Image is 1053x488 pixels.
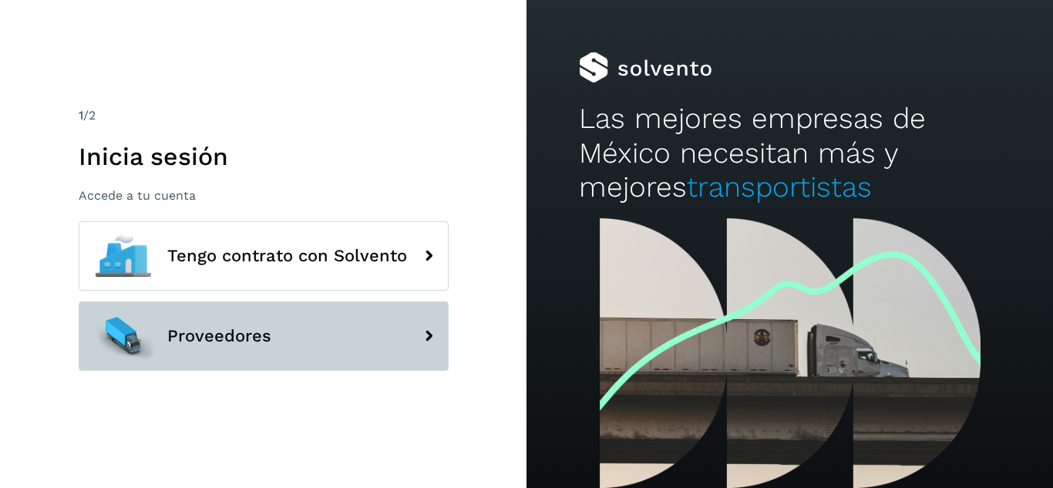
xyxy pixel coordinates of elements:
button: Proveedores [79,301,449,371]
h2: Las mejores empresas de México necesitan más y mejores [579,102,1000,204]
span: Proveedores [167,327,271,345]
button: Tengo contrato con Solvento [79,221,449,291]
span: transportistas [687,170,872,204]
div: /2 [79,106,449,125]
span: 1 [79,108,83,123]
span: Tengo contrato con Solvento [167,247,407,265]
p: Accede a tu cuenta [79,188,449,203]
h1: Inicia sesión [79,142,449,171]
